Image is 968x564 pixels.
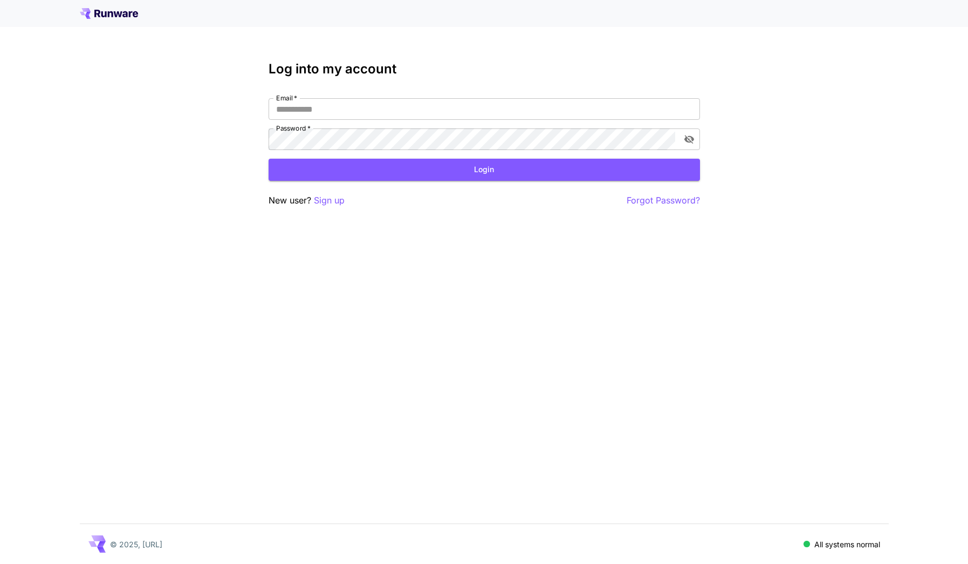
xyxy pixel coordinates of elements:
[276,93,297,103] label: Email
[110,539,162,550] p: © 2025, [URL]
[269,62,700,77] h3: Log into my account
[276,124,311,133] label: Password
[679,130,699,149] button: toggle password visibility
[314,194,345,207] button: Sign up
[627,194,700,207] button: Forgot Password?
[269,194,345,207] p: New user?
[269,159,700,181] button: Login
[814,539,880,550] p: All systems normal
